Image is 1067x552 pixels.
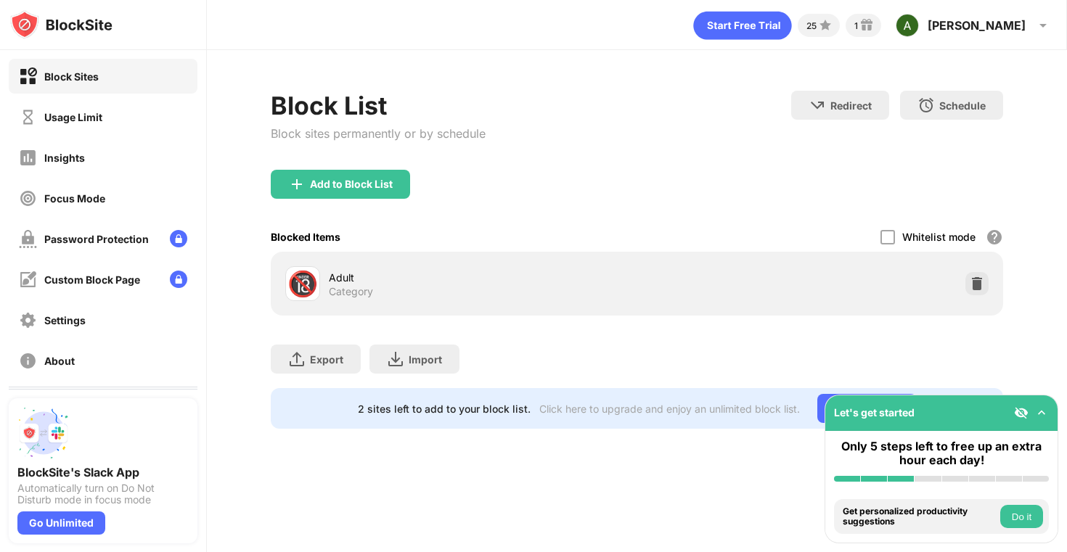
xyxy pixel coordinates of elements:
img: reward-small.svg [858,17,875,34]
div: 1 [854,20,858,31]
div: Block sites permanently or by schedule [271,126,486,141]
button: Do it [1000,505,1043,528]
img: ACg8ocJf1HZvG_4EGh-qti7R_u3kNk7oldrlScoNgliIFB-5goL3CA=s96-c [896,14,919,37]
img: time-usage-off.svg [19,108,37,126]
div: Blocked Items [271,231,340,243]
div: Adult [329,270,637,285]
div: animation [693,11,792,40]
div: Settings [44,314,86,326]
img: focus-off.svg [19,189,37,207]
img: omni-setup-toggle.svg [1034,405,1049,420]
div: Category [329,285,373,298]
div: 2 sites left to add to your block list. [358,403,531,415]
div: Insights [44,152,85,164]
div: Block List [271,91,486,120]
div: Only 5 steps left to free up an extra hour each day! [834,440,1049,467]
div: [PERSON_NAME] [928,18,1026,33]
div: Go Unlimited [817,394,917,423]
img: password-protection-off.svg [19,230,37,248]
div: Password Protection [44,233,149,245]
div: Go Unlimited [17,511,105,535]
div: Whitelist mode [902,231,976,243]
img: eye-not-visible.svg [1014,405,1029,420]
div: Get personalized productivity suggestions [843,506,997,527]
img: points-small.svg [817,17,834,34]
div: Block Sites [44,70,99,83]
div: Import [409,353,442,366]
div: Redirect [830,99,872,112]
div: Custom Block Page [44,273,140,286]
div: Click here to upgrade and enjoy an unlimited block list. [539,403,800,415]
img: insights-off.svg [19,149,37,167]
div: Usage Limit [44,111,102,123]
div: 🔞 [287,269,318,299]
img: about-off.svg [19,352,37,370]
div: Automatically turn on Do Not Disturb mode in focus mode [17,482,189,506]
div: Schedule [939,99,986,112]
div: BlockSite's Slack App [17,465,189,479]
img: settings-off.svg [19,311,37,329]
img: push-slack.svg [17,407,70,459]
img: lock-menu.svg [170,271,187,288]
img: block-on.svg [19,67,37,86]
img: logo-blocksite.svg [10,10,113,39]
div: Export [310,353,343,366]
img: customize-block-page-off.svg [19,271,37,289]
div: About [44,355,75,367]
div: Focus Mode [44,192,105,205]
div: 25 [806,20,817,31]
img: lock-menu.svg [170,230,187,247]
div: Add to Block List [310,178,393,190]
div: Let's get started [834,406,915,419]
